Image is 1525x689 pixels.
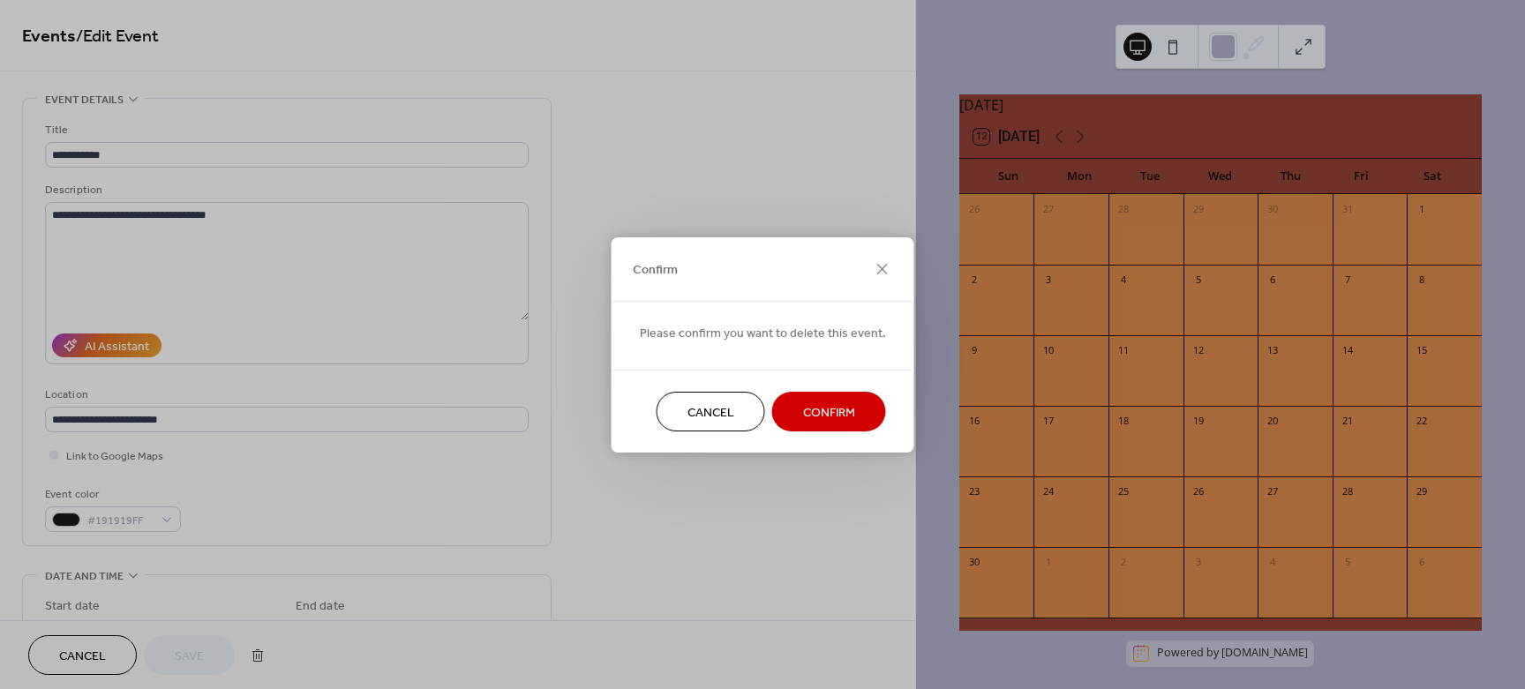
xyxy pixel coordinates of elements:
[687,403,734,422] span: Cancel
[803,403,855,422] span: Confirm
[640,324,886,342] span: Please confirm you want to delete this event.
[657,392,765,431] button: Cancel
[772,392,886,431] button: Confirm
[633,261,678,280] span: Confirm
